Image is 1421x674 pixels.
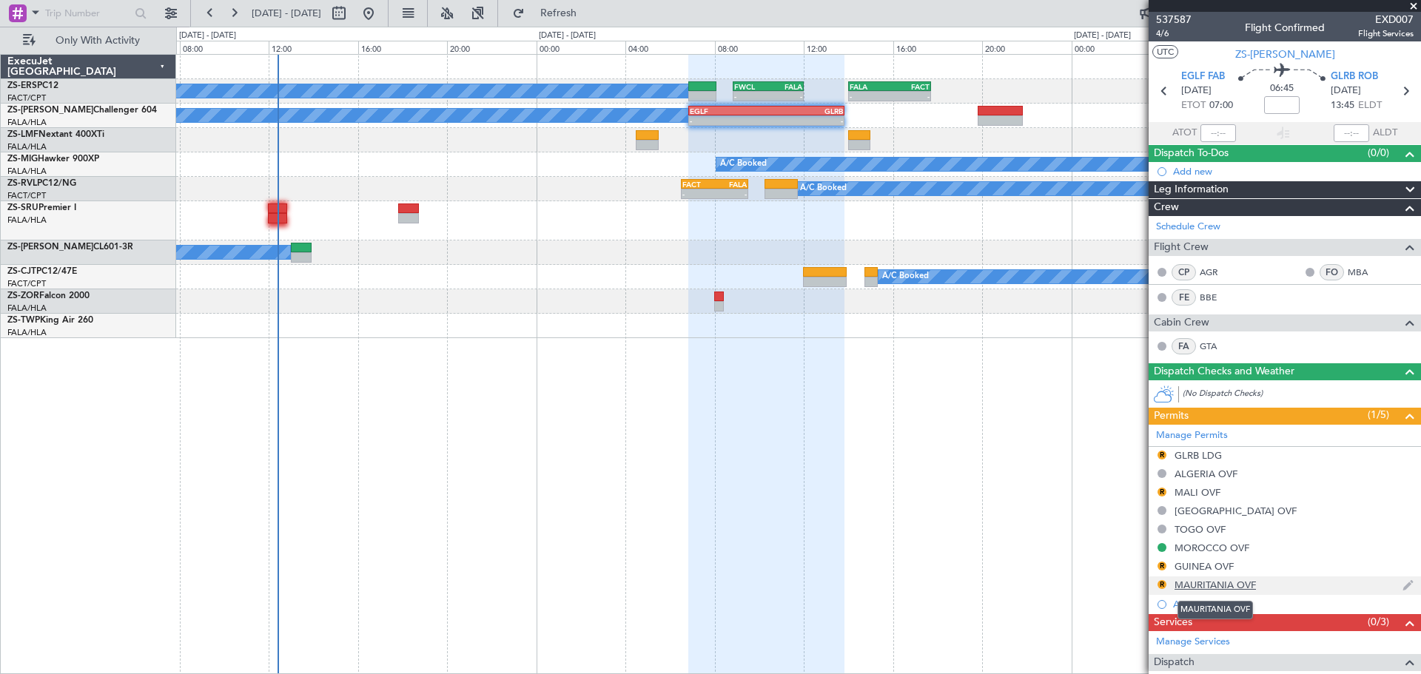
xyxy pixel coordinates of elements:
[1074,30,1131,42] div: [DATE] - [DATE]
[1320,264,1344,280] div: FO
[1152,45,1178,58] button: UTC
[1172,264,1196,280] div: CP
[7,203,38,212] span: ZS-SRU
[7,190,46,201] a: FACT/CPT
[537,41,626,54] div: 00:00
[1156,635,1230,650] a: Manage Services
[890,82,930,91] div: FACT
[1402,579,1414,592] img: edit
[1200,340,1233,353] a: GTA
[7,316,40,325] span: ZS-TWP
[7,166,47,177] a: FALA/HLA
[7,92,46,104] a: FACT/CPT
[982,41,1072,54] div: 20:00
[1175,505,1297,517] div: [GEOGRAPHIC_DATA] OVF
[1172,126,1197,141] span: ATOT
[252,7,321,20] span: [DATE] - [DATE]
[7,203,76,212] a: ZS-SRUPremier I
[1348,266,1381,279] a: MBA
[7,215,47,226] a: FALA/HLA
[1358,12,1414,27] span: EXD007
[45,2,130,24] input: Trip Number
[682,180,714,189] div: FACT
[1209,98,1233,113] span: 07:00
[7,278,46,289] a: FACT/CPT
[7,117,47,128] a: FALA/HLA
[1154,199,1179,216] span: Crew
[1158,580,1166,589] button: R
[7,141,47,152] a: FALA/HLA
[1156,428,1228,443] a: Manage Permits
[7,291,39,300] span: ZS-ZOR
[1156,27,1192,40] span: 4/6
[1181,98,1206,113] span: ETOT
[7,81,37,90] span: ZS-ERS
[1200,124,1236,142] input: --:--
[7,106,93,115] span: ZS-[PERSON_NAME]
[1158,562,1166,570] button: R
[850,92,890,101] div: -
[1181,84,1212,98] span: [DATE]
[882,266,929,288] div: A/C Booked
[1175,560,1234,573] div: GUINEA OVF
[1175,449,1222,462] div: GLRB LDG
[7,106,157,115] a: ZS-[PERSON_NAME]Challenger 604
[1154,181,1229,198] span: Leg Information
[1235,47,1335,62] span: ZS-[PERSON_NAME]
[1183,388,1421,403] div: (No Dispatch Checks)
[720,153,767,175] div: A/C Booked
[1368,614,1389,630] span: (0/3)
[7,130,38,139] span: ZS-LMF
[7,155,99,164] a: ZS-MIGHawker 900XP
[1158,451,1166,459] button: R
[7,243,133,252] a: ZS-[PERSON_NAME]CL601-3R
[682,189,714,198] div: -
[1175,542,1249,554] div: MOROCCO OVF
[1373,126,1397,141] span: ALDT
[1331,84,1361,98] span: [DATE]
[505,1,594,25] button: Refresh
[734,92,768,101] div: -
[7,179,37,188] span: ZS-RVL
[1154,408,1189,425] span: Permits
[850,82,890,91] div: FALA
[690,107,767,115] div: EGLF
[7,327,47,338] a: FALA/HLA
[1368,145,1389,161] span: (0/0)
[1368,407,1389,422] span: (1/5)
[1200,266,1233,279] a: AGR
[7,243,93,252] span: ZS-[PERSON_NAME]
[1331,70,1378,84] span: GLRB ROB
[1331,98,1354,113] span: 13:45
[1156,220,1220,235] a: Schedule Crew
[1154,654,1195,671] span: Dispatch
[1245,20,1325,36] div: Flight Confirmed
[7,303,47,314] a: FALA/HLA
[766,116,843,125] div: -
[1200,291,1233,304] a: BBE
[179,30,236,42] div: [DATE] - [DATE]
[715,41,804,54] div: 08:00
[714,189,746,198] div: -
[1358,98,1382,113] span: ELDT
[7,130,104,139] a: ZS-LMFNextant 400XTi
[7,267,77,276] a: ZS-CJTPC12/47E
[890,92,930,101] div: -
[180,41,269,54] div: 08:00
[800,178,847,200] div: A/C Booked
[625,41,715,54] div: 04:00
[7,316,93,325] a: ZS-TWPKing Air 260
[7,155,38,164] span: ZS-MIG
[1154,614,1192,631] span: Services
[1156,12,1192,27] span: 537587
[1173,598,1414,610] div: Add new
[734,82,768,91] div: FWCL
[1154,239,1209,256] span: Flight Crew
[447,41,537,54] div: 20:00
[1154,363,1294,380] span: Dispatch Checks and Weather
[768,82,802,91] div: FALA
[269,41,358,54] div: 12:00
[714,180,746,189] div: FALA
[690,116,767,125] div: -
[528,8,590,18] span: Refresh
